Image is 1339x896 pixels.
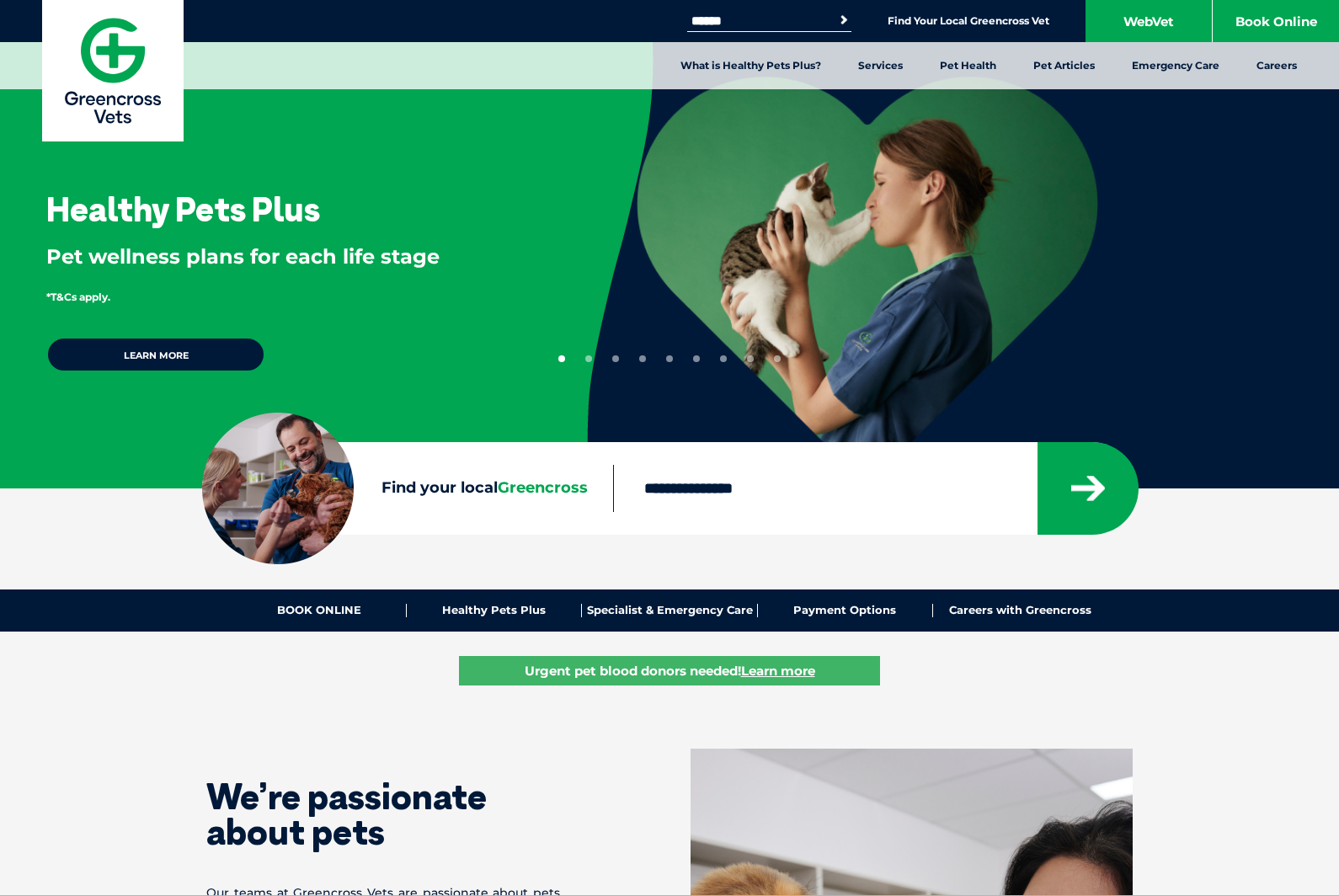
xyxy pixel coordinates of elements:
a: Find Your Local Greencross Vet [888,14,1049,28]
button: 6 of 9 [693,355,700,362]
button: 9 of 9 [774,355,781,362]
a: BOOK ONLINE [232,604,407,617]
a: Urgent pet blood donors needed!Learn more [459,656,880,685]
a: Healthy Pets Plus [407,604,582,617]
button: 7 of 9 [720,355,727,362]
span: *T&Cs apply. [46,291,110,303]
u: Learn more [741,663,815,679]
a: Services [840,42,921,89]
a: Specialist & Emergency Care [582,604,757,617]
a: What is Healthy Pets Plus? [662,42,840,89]
a: Careers with Greencross [933,604,1107,617]
button: 1 of 9 [558,355,565,362]
label: Find your local [202,476,613,501]
a: Payment Options [758,604,933,617]
p: Pet wellness plans for each life stage [46,243,532,271]
span: Greencross [498,478,588,497]
a: Emergency Care [1113,42,1238,89]
button: 2 of 9 [585,355,592,362]
a: Pet Articles [1015,42,1113,89]
button: 3 of 9 [612,355,619,362]
button: 8 of 9 [747,355,754,362]
button: Search [835,12,852,29]
a: Learn more [46,337,265,372]
h3: Healthy Pets Plus [46,192,320,226]
button: 4 of 9 [639,355,646,362]
button: 5 of 9 [666,355,673,362]
a: Careers [1238,42,1315,89]
h1: We’re passionate about pets [206,779,560,850]
a: Pet Health [921,42,1015,89]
